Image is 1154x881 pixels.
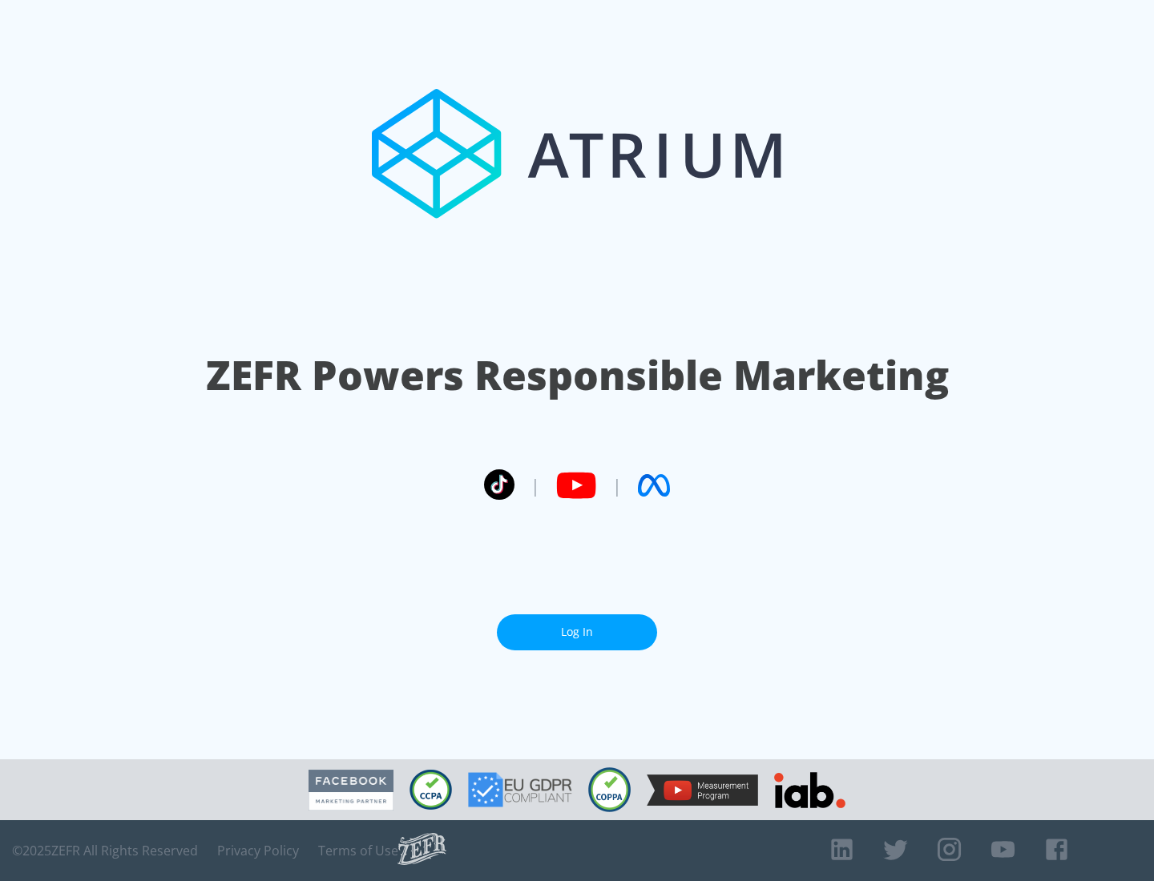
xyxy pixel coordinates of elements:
img: Facebook Marketing Partner [309,770,393,811]
a: Terms of Use [318,843,398,859]
img: CCPA Compliant [410,770,452,810]
span: © 2025 ZEFR All Rights Reserved [12,843,198,859]
img: IAB [774,772,845,808]
img: COPPA Compliant [588,767,631,812]
span: | [531,473,540,497]
img: YouTube Measurement Program [647,774,758,806]
h1: ZEFR Powers Responsible Marketing [206,348,949,403]
a: Log In [497,614,657,650]
span: | [612,473,622,497]
a: Privacy Policy [217,843,299,859]
img: GDPR Compliant [468,772,572,807]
